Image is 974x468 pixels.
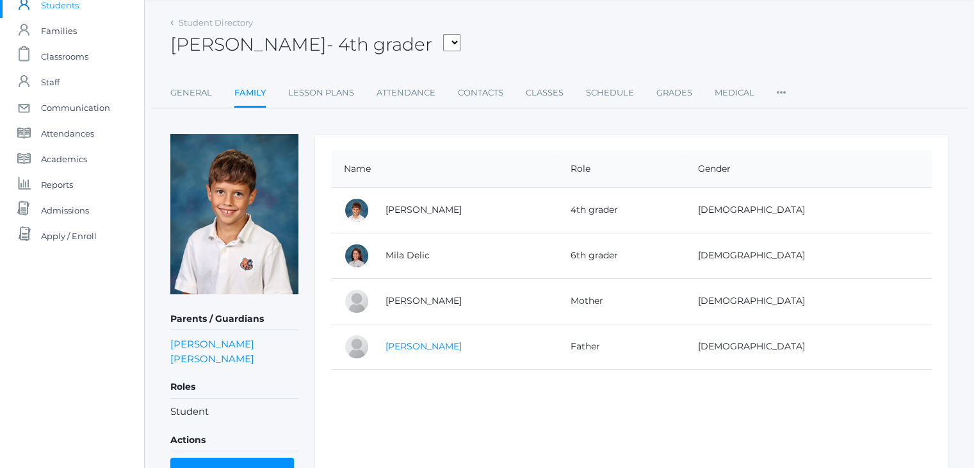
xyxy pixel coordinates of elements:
a: General [170,80,212,106]
span: Classrooms [41,44,88,69]
span: Admissions [41,197,89,223]
h5: Parents / Guardians [170,308,298,330]
div: Luka Delic [344,197,369,223]
span: Communication [41,95,110,121]
td: [DEMOGRAPHIC_DATA] [685,324,932,369]
a: Grades [656,80,692,106]
span: Reports [41,172,73,197]
li: Student [170,405,298,419]
a: [PERSON_NAME] [386,295,462,306]
h5: Roles [170,376,298,398]
span: Academics [41,146,87,172]
td: [DEMOGRAPHIC_DATA] [685,233,932,278]
a: Lesson Plans [288,80,354,106]
a: Medical [715,80,754,106]
td: Mother [558,278,685,324]
span: Attendances [41,121,94,146]
th: Role [558,151,685,188]
h5: Actions [170,430,298,451]
div: Rob Delic [344,334,369,360]
a: Classes [526,80,564,106]
span: Families [41,18,77,44]
th: Name [331,151,558,188]
span: Apply / Enroll [41,223,97,249]
a: [PERSON_NAME] [170,351,254,366]
span: - 4th grader [327,33,432,55]
td: [DEMOGRAPHIC_DATA] [685,187,932,233]
a: [PERSON_NAME] [170,337,254,351]
h2: [PERSON_NAME] [170,35,460,54]
td: 6th grader [558,233,685,278]
td: 4th grader [558,187,685,233]
a: Mila Delic [386,249,430,261]
a: Schedule [586,80,634,106]
a: Attendance [377,80,435,106]
div: Mila Delic [344,243,369,269]
th: Gender [685,151,932,188]
img: Luka Delic [170,134,298,294]
div: Sara Delic [344,288,369,314]
a: [PERSON_NAME] [386,340,462,352]
a: Family [234,80,266,108]
a: [PERSON_NAME] [386,204,462,215]
a: Contacts [458,80,503,106]
a: Student Directory [179,17,253,28]
td: Father [558,324,685,369]
td: [DEMOGRAPHIC_DATA] [685,278,932,324]
span: Staff [41,69,60,95]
